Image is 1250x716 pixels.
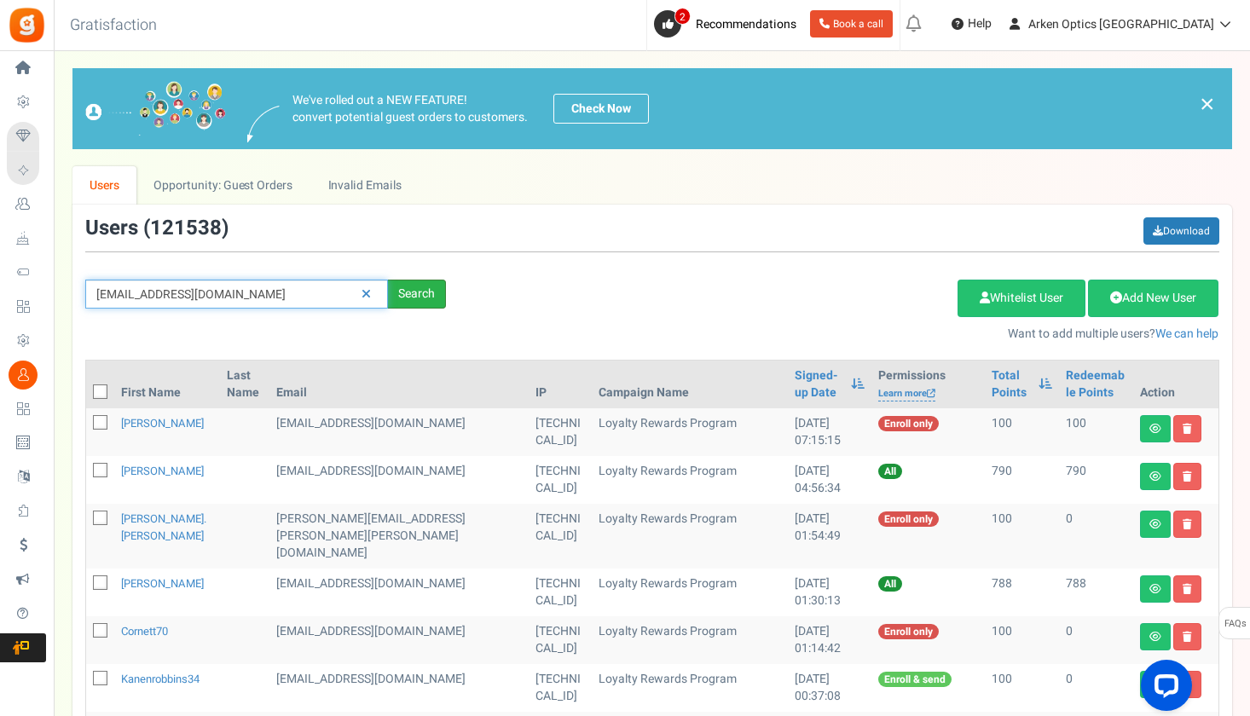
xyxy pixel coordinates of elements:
a: Invalid Emails [310,166,419,205]
td: Loyalty Rewards Program [592,408,788,456]
th: First Name [114,361,220,408]
td: 100 [1059,408,1133,456]
a: Reset [353,280,379,309]
i: View details [1149,519,1161,529]
a: 2 Recommendations [654,10,803,38]
a: Total Points [992,367,1029,401]
span: Enroll only [878,416,939,431]
a: Redeemable Points [1066,367,1126,401]
td: [TECHNICAL_ID] [529,408,592,456]
th: IP [529,361,592,408]
td: Loyalty Rewards Program [592,504,788,569]
h3: Gratisfaction [51,9,176,43]
td: Loyalty Rewards Program [592,569,788,616]
span: All [878,576,902,592]
a: × [1200,94,1215,114]
td: [DATE] 07:15:15 [788,408,871,456]
td: 0 [1059,504,1133,569]
i: Delete user [1183,632,1192,642]
span: FAQs [1224,608,1247,640]
td: 790 [1059,456,1133,504]
td: [EMAIL_ADDRESS][DOMAIN_NAME] [269,569,530,616]
img: images [85,81,226,136]
a: Learn more [878,387,935,401]
td: 0 [1059,616,1133,664]
a: Download [1143,217,1219,245]
i: Delete user [1183,584,1192,594]
td: [DATE] 01:54:49 [788,504,871,569]
th: Action [1133,361,1218,408]
td: 788 [1059,569,1133,616]
td: 100 [985,504,1058,569]
td: [TECHNICAL_ID] [529,569,592,616]
a: We can help [1155,325,1218,343]
td: 0 [1059,664,1133,712]
td: [TECHNICAL_ID] [529,456,592,504]
td: 788 [985,569,1058,616]
a: kanenrobbins34 [121,671,200,687]
a: Check Now [553,94,649,124]
a: Opportunity: Guest Orders [136,166,310,205]
p: Want to add multiple users? [472,326,1219,343]
i: View details [1149,632,1161,642]
span: Arken Optics [GEOGRAPHIC_DATA] [1028,15,1214,33]
img: Gratisfaction [8,6,46,44]
span: Enroll & send [878,672,952,687]
td: [DATE] 00:37:08 [788,664,871,712]
a: [PERSON_NAME] [121,463,204,479]
a: Add New User [1088,280,1218,317]
td: General [269,408,530,456]
span: All [878,464,902,479]
td: 100 [985,616,1058,664]
td: Loyalty Rewards Program [592,664,788,712]
th: Campaign Name [592,361,788,408]
td: [TECHNICAL_ID] [529,664,592,712]
img: images [247,106,280,142]
td: General [269,504,530,569]
td: [TECHNICAL_ID] [529,504,592,569]
td: 100 [985,664,1058,712]
a: Help [945,10,998,38]
a: [PERSON_NAME] [121,415,204,431]
td: General [269,664,530,712]
i: Delete user [1183,424,1192,434]
td: 790 [985,456,1058,504]
span: Enroll only [878,511,939,527]
a: Whitelist User [958,280,1085,317]
a: cornett70 [121,623,168,639]
td: [TECHNICAL_ID] [529,616,592,664]
p: We've rolled out a NEW FEATURE! convert potential guest orders to customers. [292,92,528,126]
span: 121538 [150,213,222,243]
td: 100 [985,408,1058,456]
i: Delete user [1183,519,1192,529]
input: Search by email or name [85,280,388,309]
td: Loyalty Rewards Program [592,456,788,504]
td: [DATE] 01:30:13 [788,569,871,616]
span: Enroll only [878,624,939,639]
th: Last Name [220,361,269,408]
td: Loyalty Rewards Program [592,616,788,664]
span: Recommendations [696,15,796,33]
td: General [269,616,530,664]
a: [PERSON_NAME] [121,575,204,592]
th: Email [269,361,530,408]
th: Permissions [871,361,985,408]
i: View details [1149,471,1161,482]
a: Signed-up Date [795,367,842,401]
span: 2 [674,8,691,25]
a: Book a call [810,10,893,38]
i: View details [1149,584,1161,594]
td: [DATE] 04:56:34 [788,456,871,504]
h3: Users ( ) [85,217,229,240]
a: [PERSON_NAME].[PERSON_NAME] [121,511,206,544]
span: Help [964,15,992,32]
td: [EMAIL_ADDRESS][DOMAIN_NAME] [269,456,530,504]
i: Delete user [1183,471,1192,482]
div: Search [388,280,446,309]
i: View details [1149,424,1161,434]
td: [DATE] 01:14:42 [788,616,871,664]
a: Users [72,166,137,205]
